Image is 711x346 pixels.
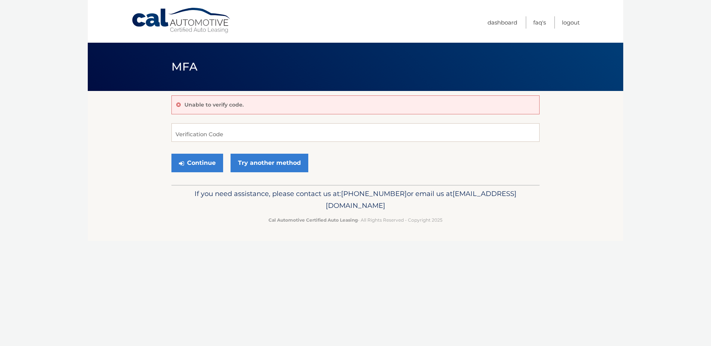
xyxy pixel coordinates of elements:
p: If you need assistance, please contact us at: or email us at [176,188,535,212]
input: Verification Code [171,123,540,142]
button: Continue [171,154,223,172]
strong: Cal Automotive Certified Auto Leasing [268,217,358,223]
a: FAQ's [533,16,546,29]
a: Cal Automotive [131,7,232,34]
a: Dashboard [488,16,517,29]
p: Unable to verify code. [184,101,244,108]
a: Try another method [231,154,308,172]
span: MFA [171,60,197,74]
p: - All Rights Reserved - Copyright 2025 [176,216,535,224]
span: [PHONE_NUMBER] [341,189,407,198]
span: [EMAIL_ADDRESS][DOMAIN_NAME] [326,189,517,210]
a: Logout [562,16,580,29]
